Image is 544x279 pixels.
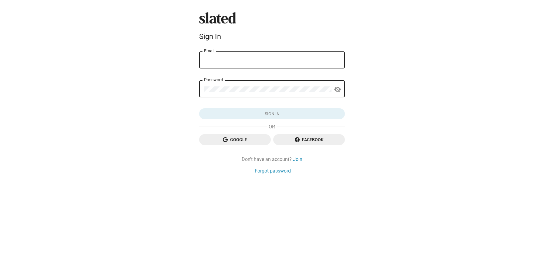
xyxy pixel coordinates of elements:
[199,12,345,43] sl-branding: Sign In
[199,32,345,41] div: Sign In
[255,168,291,174] a: Forgot password
[199,134,271,145] button: Google
[334,85,341,94] mat-icon: visibility_off
[199,156,345,162] div: Don't have an account?
[293,156,302,162] a: Join
[278,134,340,145] span: Facebook
[331,83,344,96] button: Show password
[273,134,345,145] button: Facebook
[204,134,266,145] span: Google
